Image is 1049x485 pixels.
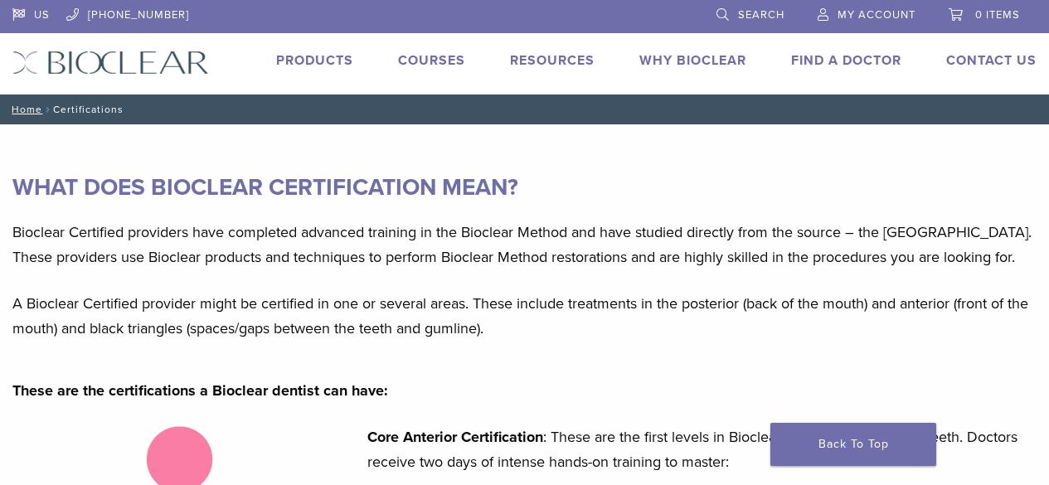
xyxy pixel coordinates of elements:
[770,423,936,466] a: Back To Top
[12,167,1037,207] h3: WHAT DOES BIOCLEAR CERTIFICATION MEAN?
[946,52,1037,69] a: Contact Us
[738,8,784,22] span: Search
[276,52,353,69] a: Products
[791,52,901,69] a: Find A Doctor
[12,51,209,75] img: Bioclear
[42,105,53,114] span: /
[7,104,42,115] a: Home
[398,52,465,69] a: Courses
[367,428,543,446] strong: Core Anterior Certification
[975,8,1020,22] span: 0 items
[510,52,595,69] a: Resources
[838,8,915,22] span: My Account
[12,220,1037,269] p: Bioclear Certified providers have completed advanced training in the Bioclear Method and have stu...
[367,424,1037,474] p: : These are the first levels in Bioclear for the anterior (front) teeth. Doctors receive two days...
[12,291,1037,341] p: A Bioclear Certified provider might be certified in one or several areas. These include treatment...
[12,381,388,400] strong: These are the certifications a Bioclear dentist can have:
[639,52,746,69] a: Why Bioclear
